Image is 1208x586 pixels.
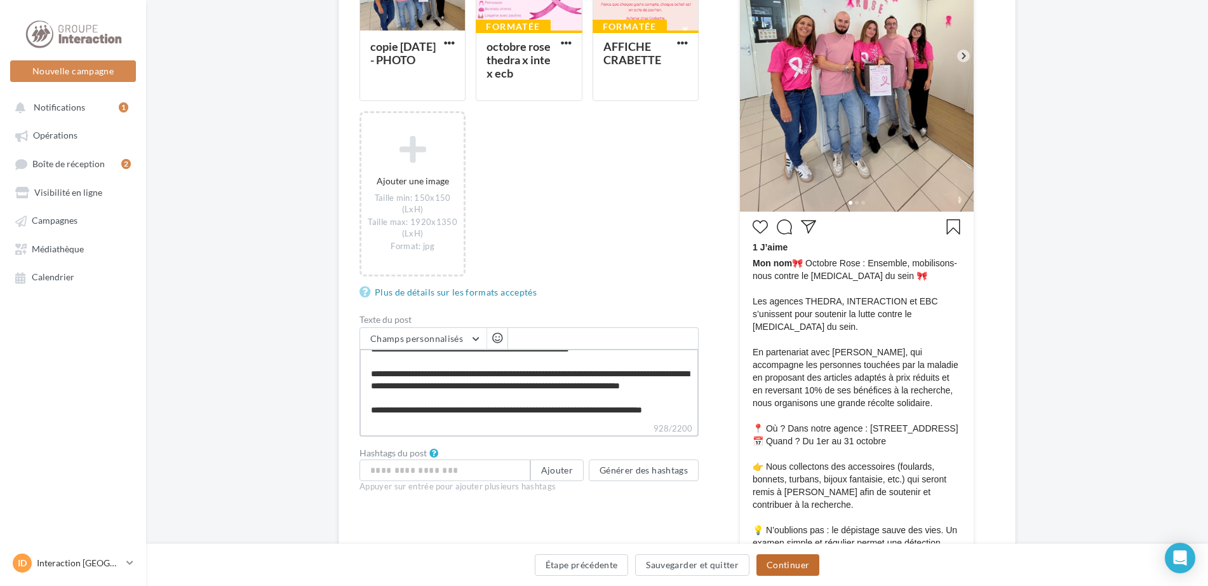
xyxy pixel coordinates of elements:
[8,95,133,118] button: Notifications 1
[753,219,768,235] svg: J’aime
[753,258,792,268] span: Mon nom
[359,481,699,493] div: Appuyer sur entrée pour ajouter plusieurs hashtags
[8,123,138,146] a: Opérations
[32,243,84,254] span: Médiathèque
[370,39,436,67] div: copie [DATE] - PHOTO
[8,265,138,288] a: Calendrier
[530,460,584,481] button: Ajouter
[8,181,138,203] a: Visibilité en ligne
[359,449,427,458] label: Hashtags du post
[359,285,542,300] a: Plus de détails sur les formats acceptés
[801,219,816,235] svg: Partager la publication
[8,208,138,231] a: Campagnes
[18,557,27,569] span: ID
[1165,543,1195,573] div: Open Intercom Messenger
[359,315,699,324] label: Texte du post
[8,237,138,260] a: Médiathèque
[121,159,131,169] div: 2
[360,328,487,350] button: Champs personnalisés
[10,60,136,82] button: Nouvelle campagne
[777,219,792,235] svg: Commenter
[32,215,77,226] span: Campagnes
[370,333,463,344] span: Champs personnalisés
[593,20,667,34] div: Formatée
[753,241,961,257] div: 1 J’aime
[34,187,102,198] span: Visibilité en ligne
[32,272,74,283] span: Calendrier
[589,460,699,481] button: Générer des hashtags
[946,219,961,235] svg: Enregistrer
[10,551,136,575] a: ID Interaction [GEOGRAPHIC_DATA]
[635,554,749,576] button: Sauvegarder et quitter
[8,152,138,175] a: Boîte de réception2
[32,158,105,169] span: Boîte de réception
[119,102,128,112] div: 1
[535,554,629,576] button: Étape précédente
[34,102,85,112] span: Notifications
[756,554,819,576] button: Continuer
[33,130,77,141] span: Opérations
[359,422,699,437] label: 928/2200
[37,557,121,569] p: Interaction [GEOGRAPHIC_DATA]
[487,39,551,80] div: octobre rose thedra x inte x ecb
[603,39,661,67] div: AFFICHE CRABETTE
[476,20,550,34] div: Formatée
